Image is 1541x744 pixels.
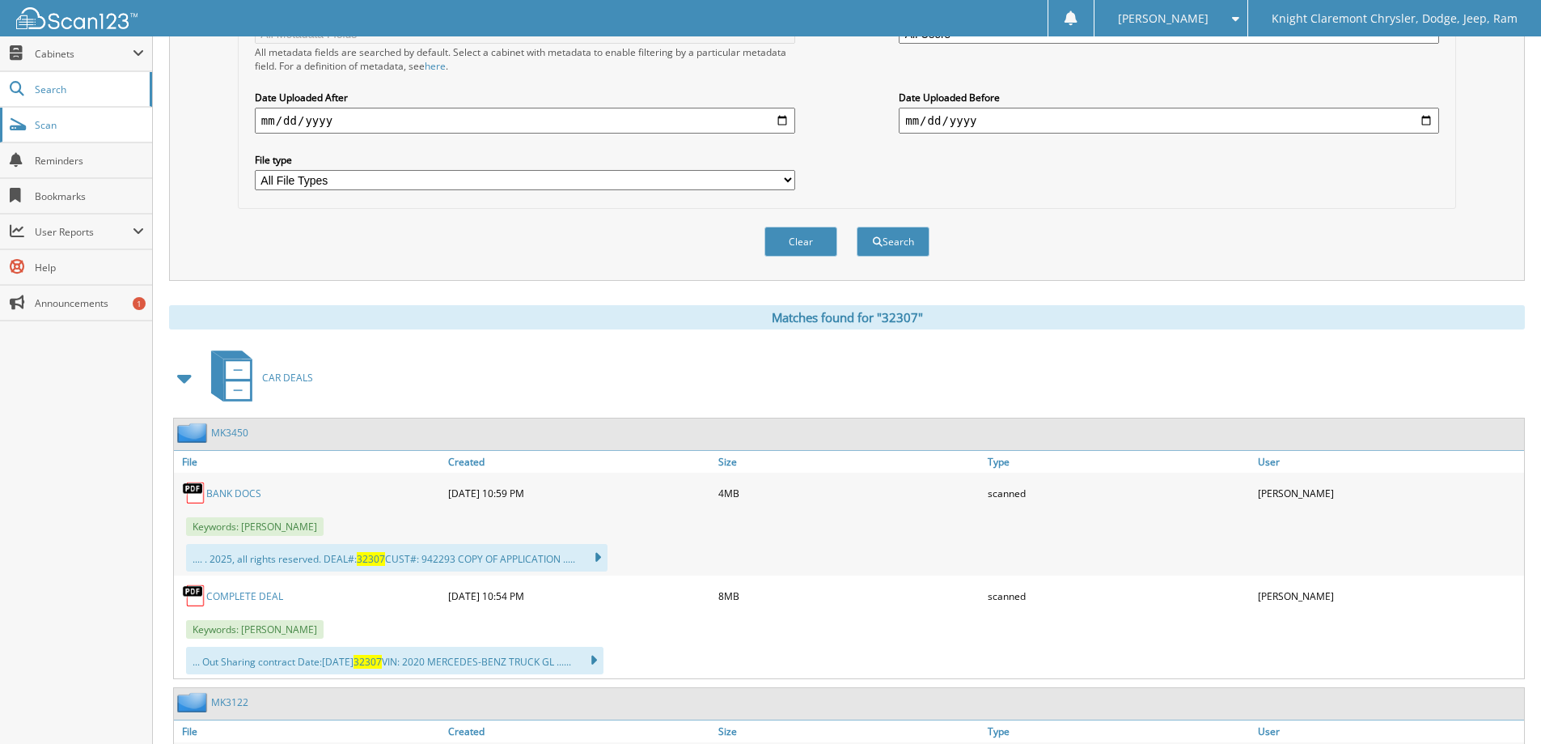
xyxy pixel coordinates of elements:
[255,91,795,104] label: Date Uploaded After
[899,108,1439,134] input: end
[182,481,206,505] img: PDF.png
[444,721,714,742] a: Created
[899,91,1439,104] label: Date Uploaded Before
[206,487,261,500] a: BANK DOCS
[186,620,324,639] span: Keywords: [PERSON_NAME]
[1118,14,1209,23] span: [PERSON_NAME]
[984,477,1254,509] div: scanned
[35,189,144,203] span: Bookmarks
[35,225,133,239] span: User Reports
[211,426,248,440] a: MK3450
[174,451,444,473] a: File
[35,83,142,96] span: Search
[35,118,144,132] span: Scan
[1254,477,1524,509] div: [PERSON_NAME]
[262,371,313,385] span: CAR DEALS
[255,45,795,73] div: All metadata fields are searched by default. Select a cabinet with metadata to enable filtering b...
[177,692,211,712] img: folder2.png
[186,647,603,674] div: ... Out Sharing contract Date:[DATE] VIN: 2020 MERCEDES-BENZ TRUCK GL ......
[714,721,984,742] a: Size
[1272,14,1518,23] span: Knight Claremont Chrysler, Dodge, Jeep, Ram
[182,584,206,608] img: PDF.png
[201,346,313,410] a: CAR DEALS
[1254,580,1524,612] div: [PERSON_NAME]
[16,7,138,29] img: scan123-logo-white.svg
[35,261,144,274] span: Help
[174,721,444,742] a: File
[206,589,283,603] a: COMPLETE DEAL
[764,227,837,257] button: Clear
[425,59,446,73] a: here
[211,695,248,709] a: MK3122
[255,108,795,134] input: start
[857,227,929,257] button: Search
[177,423,211,443] img: folder2.png
[186,517,324,536] span: Keywords: [PERSON_NAME]
[353,655,382,669] span: 32307
[35,47,133,61] span: Cabinets
[1254,721,1524,742] a: User
[984,580,1254,612] div: scanned
[1254,451,1524,473] a: User
[133,297,146,310] div: 1
[35,154,144,168] span: Reminders
[186,544,608,572] div: .... . 2025, all rights reserved. DEAL#: CUST#: 942293 COPY OF APPLICATION .....
[357,552,385,566] span: 32307
[714,451,984,473] a: Size
[444,477,714,509] div: [DATE] 10:59 PM
[444,451,714,473] a: Created
[169,305,1525,329] div: Matches found for "32307"
[35,296,144,310] span: Announcements
[255,153,795,167] label: File type
[714,580,984,612] div: 8MB
[444,580,714,612] div: [DATE] 10:54 PM
[984,721,1254,742] a: Type
[714,477,984,509] div: 4MB
[984,451,1254,473] a: Type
